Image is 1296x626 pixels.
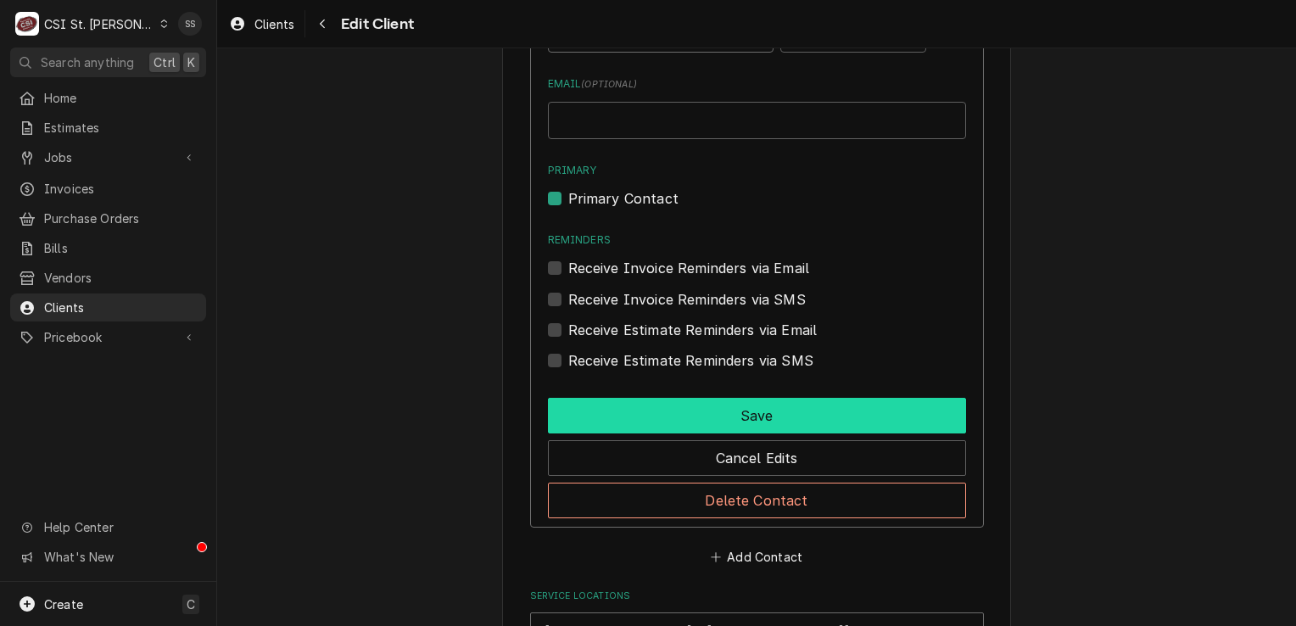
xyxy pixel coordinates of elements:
div: CSI St. [PERSON_NAME] [44,15,154,33]
div: C [15,12,39,36]
span: Vendors [44,269,198,287]
a: Invoices [10,175,206,203]
span: Invoices [44,180,198,198]
span: Home [44,89,198,107]
a: Go to Jobs [10,143,206,171]
a: Home [10,84,206,112]
span: Jobs [44,148,172,166]
span: Clients [44,299,198,316]
label: Service Locations [530,590,984,603]
button: Delete Contact [548,483,966,518]
button: Cancel Edits [548,440,966,476]
div: Primary [548,163,966,209]
label: Email [548,76,966,92]
span: Edit Client [336,13,414,36]
span: Search anything [41,53,134,71]
span: K [187,53,195,71]
span: Help Center [44,518,196,536]
a: Vendors [10,264,206,292]
span: C [187,595,195,613]
label: Receive Estimate Reminders via Email [568,320,818,340]
div: Button Group [548,391,966,518]
a: Clients [10,293,206,321]
div: Button Group Row [548,476,966,518]
button: Add Contact [707,545,805,569]
button: Search anythingCtrlK [10,48,206,77]
div: Button Group Row [548,391,966,433]
span: Estimates [44,119,198,137]
label: Reminders [548,232,966,248]
button: Save [548,398,966,433]
a: Go to Help Center [10,513,206,541]
a: Estimates [10,114,206,142]
label: Receive Invoice Reminders via SMS [568,289,806,310]
div: SS [178,12,202,36]
span: Create [44,597,83,612]
label: Receive Estimate Reminders via SMS [568,350,813,371]
span: Clients [254,15,294,33]
a: Clients [222,10,301,38]
div: Email [548,76,966,139]
div: Button Group Row [548,433,966,476]
span: Pricebook [44,328,172,346]
span: What's New [44,548,196,566]
button: Navigate back [309,10,336,37]
div: Reminders [548,232,966,278]
label: Receive Invoice Reminders via Email [568,258,810,278]
div: CSI St. Louis's Avatar [15,12,39,36]
span: Bills [44,239,198,257]
label: Primary [548,163,966,178]
a: Purchase Orders [10,204,206,232]
a: Bills [10,234,206,262]
span: ( optional ) [581,79,637,90]
label: Primary Contact [568,188,679,209]
span: Purchase Orders [44,210,198,227]
div: Sarah Shafer's Avatar [178,12,202,36]
a: Go to What's New [10,543,206,571]
a: Go to Pricebook [10,323,206,351]
span: Ctrl [154,53,176,71]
